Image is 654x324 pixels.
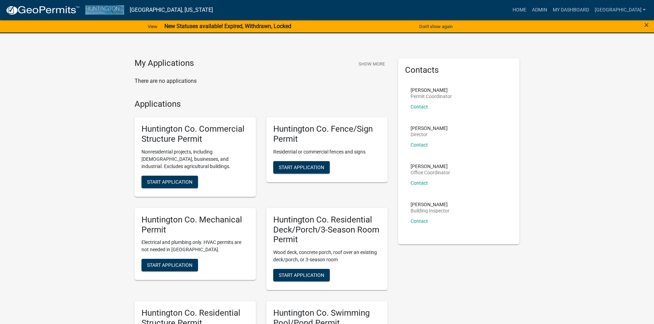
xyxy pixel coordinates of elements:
[550,3,592,17] a: My Dashboard
[411,180,428,186] a: Contact
[141,215,249,235] h5: Huntington Co. Mechanical Permit
[356,58,388,70] button: Show More
[411,164,450,169] p: [PERSON_NAME]
[141,239,249,253] p: Electrical and plumbing only. HVAC permits are not needed in [GEOGRAPHIC_DATA].
[411,94,452,99] p: Permit Coordinator
[135,77,388,85] p: There are no applications
[411,142,428,148] a: Contact
[130,4,213,16] a: [GEOGRAPHIC_DATA], [US_STATE]
[147,262,192,268] span: Start Application
[141,124,249,144] h5: Huntington Co. Commercial Structure Permit
[411,88,452,93] p: [PERSON_NAME]
[147,179,192,184] span: Start Application
[273,124,381,144] h5: Huntington Co. Fence/Sign Permit
[279,164,324,170] span: Start Application
[592,3,648,17] a: [GEOGRAPHIC_DATA]
[135,99,388,109] h4: Applications
[273,269,330,281] button: Start Application
[411,170,450,175] p: Office Coordinator
[411,104,428,110] a: Contact
[85,5,124,15] img: Huntington County, Indiana
[141,176,198,188] button: Start Application
[279,272,324,278] span: Start Application
[164,23,291,29] strong: New Statuses available! Expired, Withdrawn, Locked
[273,215,381,245] h5: Huntington Co. Residential Deck/Porch/3-Season Room Permit
[273,161,330,174] button: Start Application
[411,218,428,224] a: Contact
[135,58,194,69] h4: My Applications
[405,65,513,75] h5: Contacts
[411,202,449,207] p: [PERSON_NAME]
[145,21,160,32] a: View
[644,20,649,30] span: ×
[411,208,449,213] p: Building Inspector
[141,148,249,170] p: Nonresidential projects, including [DEMOGRAPHIC_DATA], businesses, and industrial. Excludes agric...
[411,126,448,131] p: [PERSON_NAME]
[529,3,550,17] a: Admin
[141,259,198,271] button: Start Application
[273,249,381,263] p: Wood deck, concrete porch, roof over an existing deck/porch, or 3-season room
[644,21,649,29] button: Close
[416,21,455,32] button: Don't show again
[510,3,529,17] a: Home
[273,148,381,156] p: Residential or commercial fences and signs
[411,132,448,137] p: Director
